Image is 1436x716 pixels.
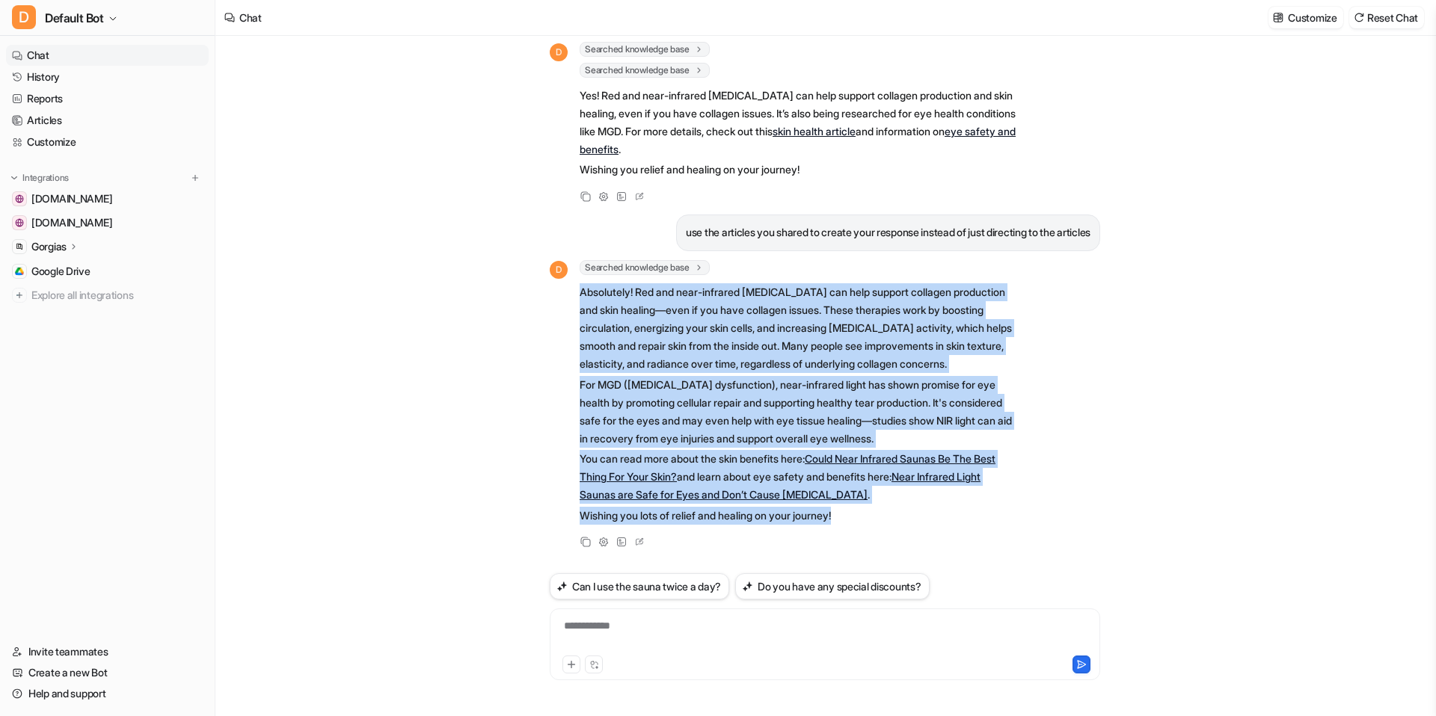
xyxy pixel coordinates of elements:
[12,288,27,303] img: explore all integrations
[15,242,24,251] img: Gorgias
[6,88,209,109] a: Reports
[9,173,19,183] img: expand menu
[31,264,90,279] span: Google Drive
[580,63,710,78] span: Searched knowledge base
[735,573,929,599] button: Do you have any special discounts?
[15,194,24,203] img: help.sauna.space
[550,573,729,599] button: Can I use the sauna twice a day?
[580,507,1017,525] p: Wishing you lots of relief and healing on your journey!
[550,43,568,61] span: D
[773,125,856,138] a: skin health article
[6,261,209,282] a: Google DriveGoogle Drive
[1268,7,1343,28] button: Customize
[6,132,209,152] a: Customize
[15,218,24,227] img: sauna.space
[6,662,209,683] a: Create a new Bot
[1288,10,1337,25] p: Customize
[6,212,209,233] a: sauna.space[DOMAIN_NAME]
[6,188,209,209] a: help.sauna.space[DOMAIN_NAME]
[580,87,1017,158] p: Yes! Red and near-infrared [MEDICAL_DATA] can help support collagen production and skin healing, ...
[6,170,73,185] button: Integrations
[31,239,67,254] p: Gorgias
[6,110,209,131] a: Articles
[239,10,262,25] div: Chat
[6,285,209,306] a: Explore all integrations
[580,283,1017,373] p: Absolutely! Red and near-infrared [MEDICAL_DATA] can help support collagen production and skin he...
[45,7,104,28] span: Default Bot
[550,261,568,279] span: D
[1354,12,1364,23] img: reset
[15,267,24,276] img: Google Drive
[580,42,710,57] span: Searched knowledge base
[580,260,710,275] span: Searched knowledge base
[31,283,203,307] span: Explore all integrations
[6,683,209,704] a: Help and support
[1273,12,1283,23] img: customize
[580,161,1017,179] p: Wishing you relief and healing on your journey!
[190,173,200,183] img: menu_add.svg
[580,376,1017,448] p: For MGD ([MEDICAL_DATA] dysfunction), near-infrared light has shown promise for eye health by pro...
[6,45,209,66] a: Chat
[580,450,1017,504] p: You can read more about the skin benefits here: and learn about eye safety and benefits here: .
[22,172,69,184] p: Integrations
[686,223,1090,241] p: use the articles you shared to create your response instead of just directing to the articles
[12,5,36,29] span: D
[580,125,1016,155] a: eye safety and benefits
[1349,7,1424,28] button: Reset Chat
[31,215,112,230] span: [DOMAIN_NAME]
[6,641,209,662] a: Invite teammates
[6,67,209,87] a: History
[31,191,112,206] span: [DOMAIN_NAME]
